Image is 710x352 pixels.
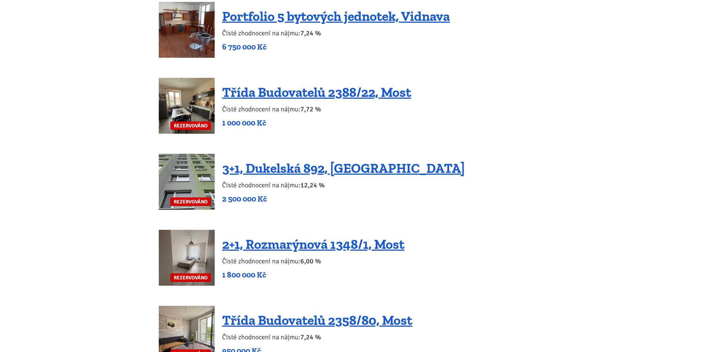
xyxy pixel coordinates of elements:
[222,270,404,280] p: 1 800 000 Kč
[222,84,411,100] a: Třída Budovatelů 2388/22, Most
[300,257,321,265] b: 6,00 %
[222,8,450,24] a: Portfolio 5 bytových jednotek, Vidnava
[222,104,411,114] p: Čisté zhodnocení na nájmu:
[222,236,404,252] a: 2+1, Rozmarýnová 1348/1, Most
[222,42,450,52] p: 6 750 000 Kč
[300,29,321,37] b: 7,24 %
[300,333,321,341] b: 7,24 %
[170,121,211,130] span: REZERVOVÁNO
[159,78,215,134] a: REZERVOVÁNO
[222,160,465,176] a: 3+1, Dukelská 892, [GEOGRAPHIC_DATA]
[222,312,412,328] a: Třída Budovatelů 2358/80, Most
[222,180,465,190] p: Čisté zhodnocení na nájmu:
[170,273,211,282] span: REZERVOVÁNO
[159,154,215,210] a: REZERVOVÁNO
[300,105,321,113] b: 7,72 %
[222,118,411,128] p: 1 000 000 Kč
[159,230,215,286] a: REZERVOVÁNO
[170,197,211,206] span: REZERVOVÁNO
[222,28,450,38] p: Čisté zhodnocení na nájmu:
[222,194,465,204] p: 2 500 000 Kč
[300,181,325,189] b: 12,24 %
[222,256,404,266] p: Čisté zhodnocení na nájmu:
[222,332,412,342] p: Čisté zhodnocení na nájmu:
